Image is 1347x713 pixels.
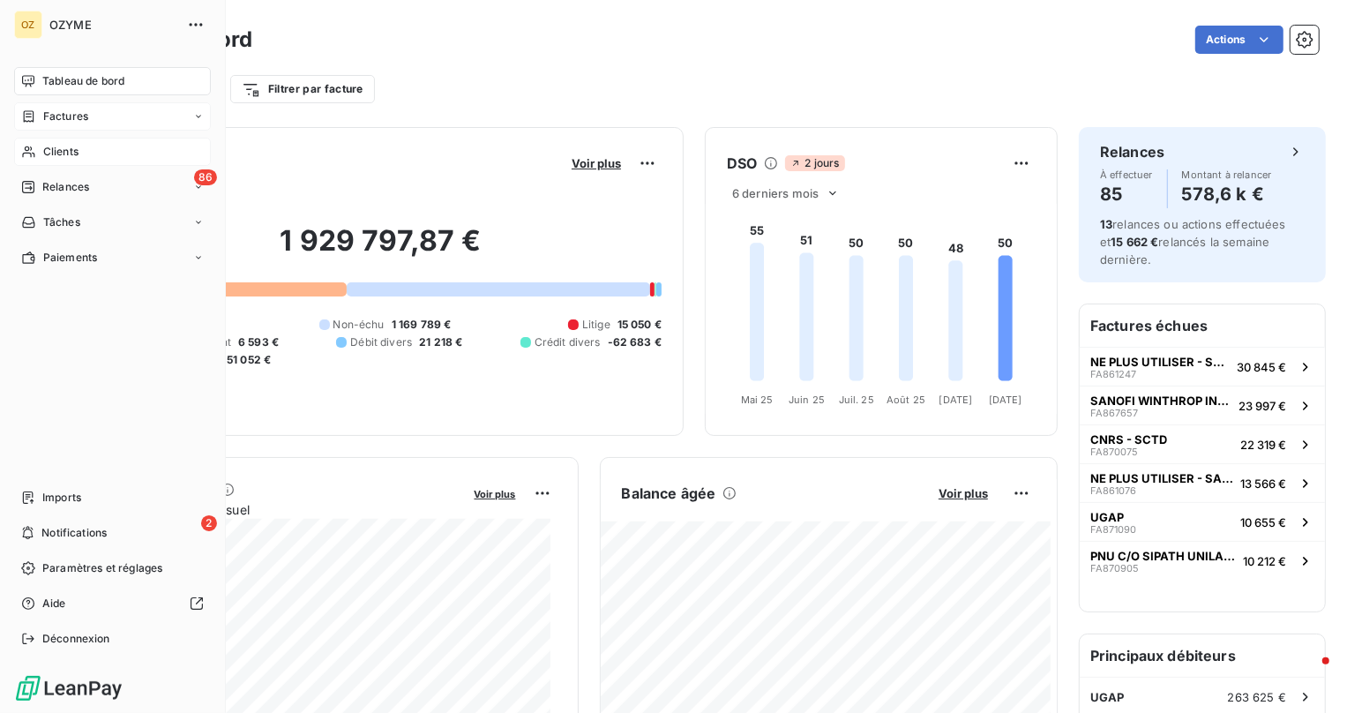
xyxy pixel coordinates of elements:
span: 15 050 € [617,317,662,333]
span: Voir plus [572,156,621,170]
span: FA871090 [1090,524,1136,535]
span: SANOFI WINTHROP INDUSTRIE [1090,394,1231,408]
h4: 578,6 k € [1182,180,1272,208]
button: Voir plus [933,485,993,501]
button: SANOFI WINTHROP INDUSTRIEFA86765723 997 € [1080,386,1325,424]
h6: Balance âgée [622,483,716,504]
span: relances ou actions effectuées et relancés la semaine dernière. [1100,217,1286,266]
h4: 85 [1100,180,1153,208]
span: Clients [43,144,79,160]
img: Logo LeanPay [14,674,123,702]
span: 10 655 € [1240,515,1286,529]
button: NE PLUS UTILISER - SANOFI [PERSON_NAME]FA86124730 845 € [1080,347,1325,386]
iframe: Intercom live chat [1287,653,1329,695]
button: NE PLUS UTILISER - SANOFI [PERSON_NAME]FA86107613 566 € [1080,463,1325,502]
span: 2 jours [785,155,844,171]
span: 263 625 € [1228,690,1286,704]
span: FA870905 [1090,563,1139,574]
span: 6 derniers mois [732,186,819,200]
span: Litige [582,317,610,333]
h6: Factures échues [1080,304,1325,347]
tspan: [DATE] [989,394,1022,406]
span: NE PLUS UTILISER - SANOFI [PERSON_NAME] [1090,471,1233,485]
span: Déconnexion [42,631,110,647]
span: 86 [194,169,217,185]
h6: Relances [1100,141,1164,162]
span: CNRS - SCTD [1090,432,1167,447]
span: 22 319 € [1240,438,1286,452]
tspan: Mai 25 [741,394,774,406]
span: Tâches [43,214,80,230]
button: Voir plus [566,155,626,171]
span: Paiements [43,250,97,266]
span: Tableau de bord [42,73,124,89]
span: Paramètres et réglages [42,560,162,576]
tspan: Août 25 [887,394,925,406]
span: 10 212 € [1243,554,1286,568]
span: 15 662 € [1111,235,1158,249]
span: Relances [42,179,89,195]
a: Aide [14,589,211,618]
span: FA861076 [1090,485,1136,496]
tspan: [DATE] [939,394,973,406]
span: -51 052 € [221,352,271,368]
button: PNU C/O SIPATH UNILABSFA87090510 212 € [1080,541,1325,580]
tspan: Juil. 25 [839,394,874,406]
span: 2 [201,515,217,531]
span: 13 566 € [1240,477,1286,491]
span: UGAP [1090,690,1125,704]
h2: 1 929 797,87 € [100,223,662,276]
span: FA861247 [1090,369,1136,379]
span: Imports [42,490,81,506]
button: CNRS - SCTDFA87007522 319 € [1080,424,1325,463]
span: 30 845 € [1237,360,1286,374]
span: FA867657 [1090,408,1138,418]
span: Non-échu [333,317,385,333]
h6: Principaux débiteurs [1080,634,1325,677]
span: OZYME [49,18,176,32]
span: 6 593 € [238,334,279,350]
div: OZ [14,11,42,39]
h6: DSO [727,153,757,174]
button: Filtrer par facture [230,75,375,103]
span: Chiffre d'affaires mensuel [100,500,462,519]
span: -62 683 € [608,334,662,350]
tspan: Juin 25 [789,394,825,406]
span: À effectuer [1100,169,1153,180]
span: Crédit divers [535,334,601,350]
span: 1 169 789 € [392,317,452,333]
button: UGAPFA87109010 655 € [1080,502,1325,541]
button: Voir plus [469,485,521,501]
span: Voir plus [475,488,516,500]
span: Notifications [41,525,107,541]
span: UGAP [1090,510,1124,524]
span: 21 218 € [419,334,462,350]
span: 13 [1100,217,1112,231]
span: Factures [43,109,88,124]
span: Montant à relancer [1182,169,1272,180]
span: FA870075 [1090,447,1138,457]
span: Aide [42,596,66,612]
button: Actions [1195,26,1283,54]
span: 23 997 € [1238,399,1286,413]
span: Voir plus [939,486,988,500]
span: NE PLUS UTILISER - SANOFI [PERSON_NAME] [1090,355,1230,369]
span: PNU C/O SIPATH UNILABS [1090,549,1236,563]
span: Débit divers [350,334,412,350]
